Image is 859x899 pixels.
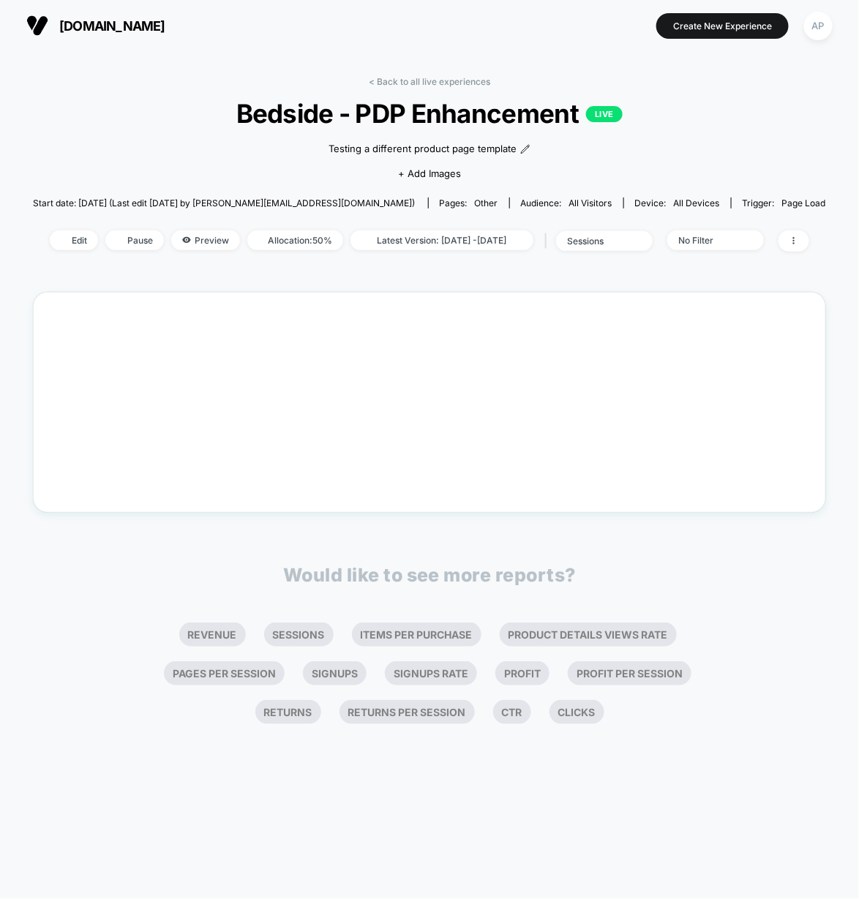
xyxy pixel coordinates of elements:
[678,235,737,246] div: No Filter
[385,661,477,685] li: Signups Rate
[782,198,826,208] span: Page Load
[26,15,48,37] img: Visually logo
[164,661,285,685] li: Pages Per Session
[674,198,720,208] span: all devices
[247,230,343,250] span: Allocation: 50%
[340,700,475,724] li: Returns Per Session
[475,198,498,208] span: other
[800,11,837,41] button: AP
[568,661,691,685] li: Profit Per Session
[22,14,170,37] button: [DOMAIN_NAME]
[105,230,164,250] span: Pause
[500,622,677,647] li: Product Details Views Rate
[743,198,826,208] div: Trigger:
[569,198,612,208] span: All Visitors
[656,13,789,39] button: Create New Experience
[72,98,786,129] span: Bedside - PDP Enhancement
[541,230,556,252] span: |
[521,198,612,208] div: Audience:
[586,106,623,122] p: LIVE
[549,700,604,724] li: Clicks
[50,230,98,250] span: Edit
[493,700,531,724] li: Ctr
[495,661,549,685] li: Profit
[567,236,626,247] div: sessions
[352,622,481,647] li: Items Per Purchase
[59,18,165,34] span: [DOMAIN_NAME]
[804,12,833,40] div: AP
[264,622,334,647] li: Sessions
[303,661,367,685] li: Signups
[329,142,517,157] span: Testing a different product page template
[440,198,498,208] div: Pages:
[255,700,321,724] li: Returns
[623,198,731,208] span: Device:
[350,230,533,250] span: Latest Version: [DATE] - [DATE]
[283,564,576,586] p: Would like to see more reports?
[171,230,240,250] span: Preview
[179,622,246,647] li: Revenue
[369,76,490,87] a: < Back to all live experiences
[398,168,461,179] span: + Add Images
[33,198,415,208] span: Start date: [DATE] (Last edit [DATE] by [PERSON_NAME][EMAIL_ADDRESS][DOMAIN_NAME])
